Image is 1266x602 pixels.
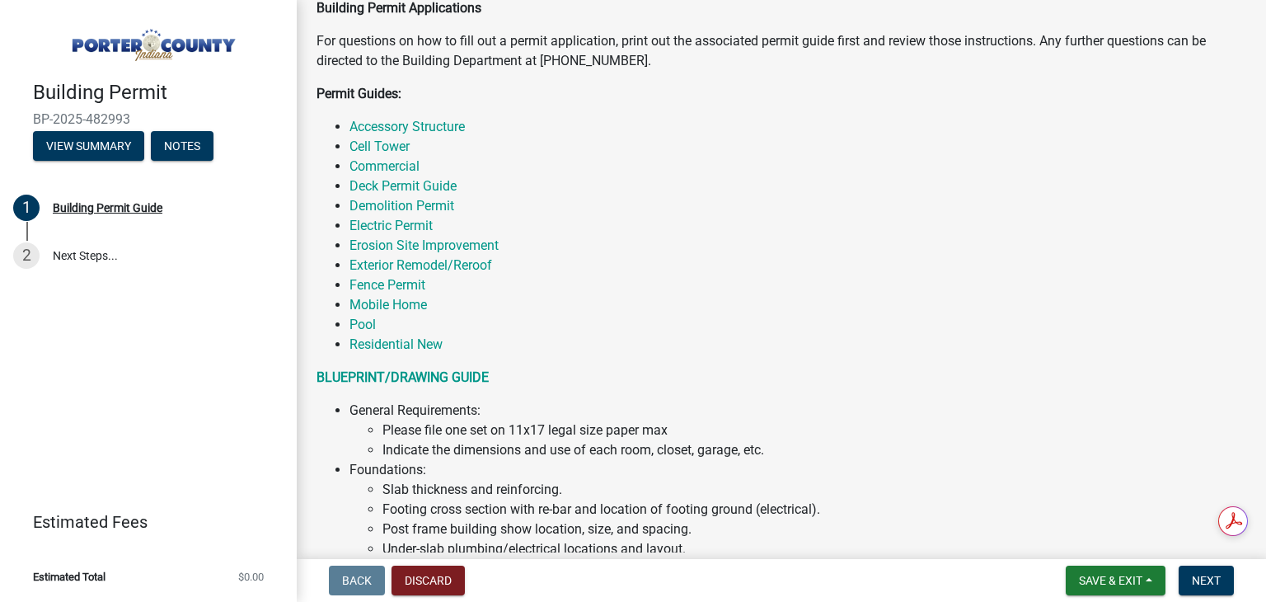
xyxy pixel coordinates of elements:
[53,202,162,214] div: Building Permit Guide
[13,195,40,221] div: 1
[151,140,213,153] wm-modal-confirm: Notes
[1179,566,1234,595] button: Next
[382,421,1246,440] li: Please file one set on 11x17 legal size paper max
[1192,574,1221,587] span: Next
[33,571,105,582] span: Estimated Total
[349,460,1246,559] li: Foundations:
[349,317,376,332] a: Pool
[349,218,433,233] a: Electric Permit
[316,31,1246,71] p: For questions on how to fill out a permit application, print out the associated permit guide firs...
[349,257,492,273] a: Exterior Remodel/Reroof
[316,86,401,101] strong: Permit Guides:
[382,500,1246,520] li: Footing cross section with re-bar and location of footing ground (electrical).
[382,480,1246,500] li: Slab thickness and reinforcing.
[349,178,457,194] a: Deck Permit Guide
[33,140,144,153] wm-modal-confirm: Summary
[33,111,264,127] span: BP-2025-482993
[349,119,465,134] a: Accessory Structure
[349,139,410,154] a: Cell Tower
[392,566,465,595] button: Discard
[342,574,372,587] span: Back
[1066,566,1165,595] button: Save & Exit
[1079,574,1142,587] span: Save & Exit
[13,506,270,539] a: Estimated Fees
[349,401,1246,460] li: General Requirements:
[13,242,40,269] div: 2
[33,81,284,105] h4: Building Permit
[382,539,1246,559] li: Under-slab plumbing/electrical locations and layout.
[151,131,213,161] button: Notes
[349,336,443,352] a: Residential New
[349,238,499,253] a: Erosion Site Improvement
[33,131,144,161] button: View Summary
[349,158,420,174] a: Commercial
[238,571,264,582] span: $0.00
[382,440,1246,460] li: Indicate the dimensions and use of each room, closet, garage, etc.
[349,297,427,313] a: Mobile Home
[349,198,454,214] a: Demolition Permit
[316,369,489,385] a: BLUEPRINT/DRAWING GUIDE
[382,520,1246,539] li: Post frame building show location, size, and spacing.
[349,277,425,293] a: Fence Permit
[33,17,270,63] img: Porter County, Indiana
[329,566,385,595] button: Back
